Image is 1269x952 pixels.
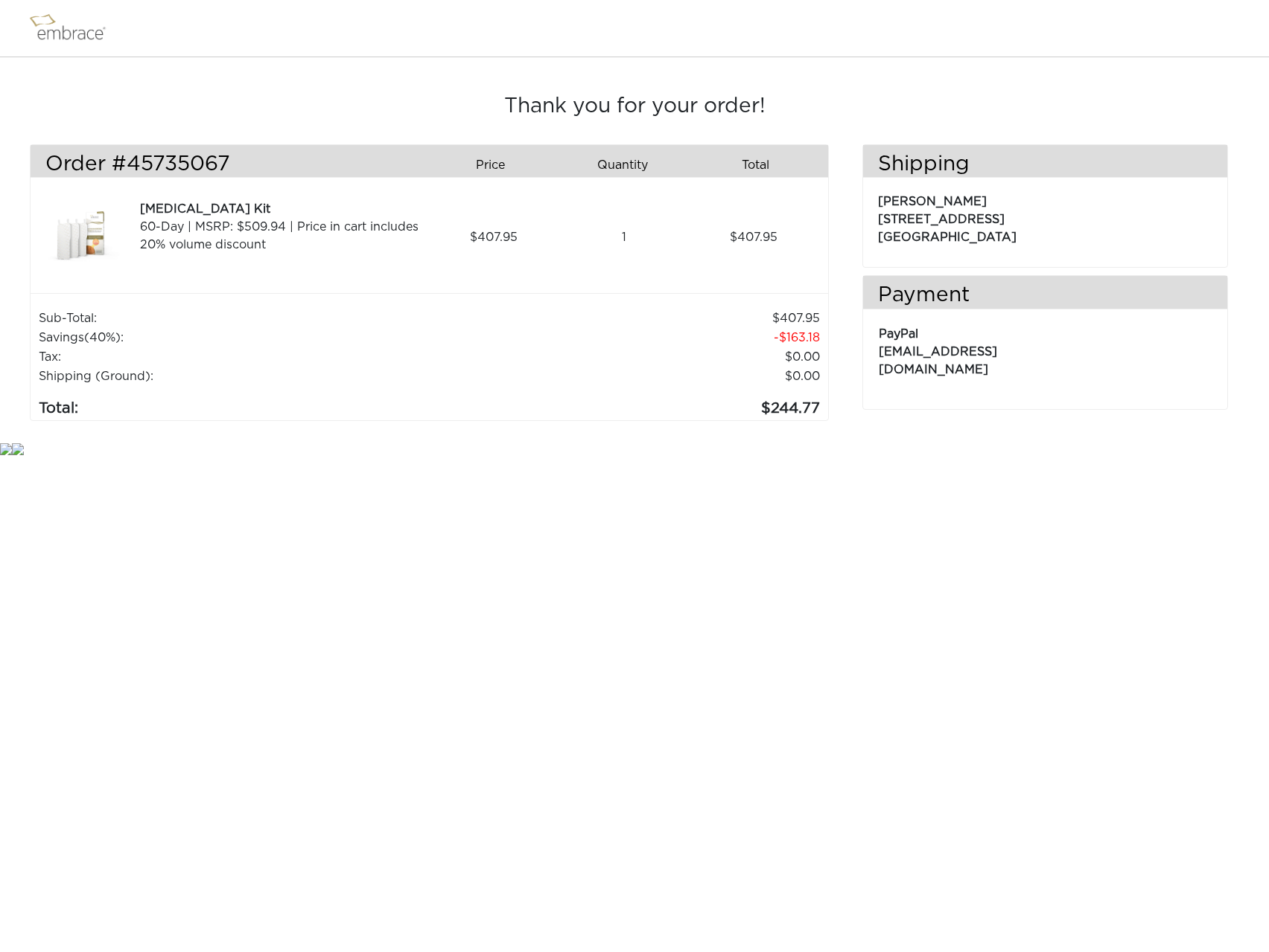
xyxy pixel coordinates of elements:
[597,156,648,174] span: Quantity
[38,367,468,386] td: Shipping (Ground):
[45,200,120,274] img: a09f5d18-8da6-11e7-9c79-02e45ca4b85b.jpeg
[468,328,821,347] td: 163.18
[38,328,468,347] td: Savings :
[140,200,424,218] div: [MEDICAL_DATA] Kit
[45,152,418,178] h3: Order #45735067
[730,228,777,246] span: 407.95
[695,152,827,178] div: Total
[468,347,821,367] td: 0.00
[863,152,1227,178] h3: Shipping
[879,346,997,376] span: [EMAIL_ADDRESS][DOMAIN_NAME]
[468,386,821,420] td: 244.77
[38,386,468,420] td: Total:
[38,347,468,367] td: Tax:
[140,218,424,254] div: 60-Day | MSRP: $509.94 | Price in cart includes 20% volume discount
[38,309,468,328] td: Sub-Total:
[12,443,24,455] img: star.gif
[470,228,518,246] span: 407.95
[468,367,821,386] td: $0.00
[26,10,123,47] img: logo.png
[622,228,626,246] span: 1
[468,309,821,328] td: 407.95
[84,332,121,344] span: (40%)
[429,152,562,178] div: Price
[879,328,918,340] span: PayPal
[30,94,1239,120] h3: Thank you for your order!
[878,185,1212,246] p: [PERSON_NAME] [STREET_ADDRESS] [GEOGRAPHIC_DATA]
[863,283,1227,309] h3: Payment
